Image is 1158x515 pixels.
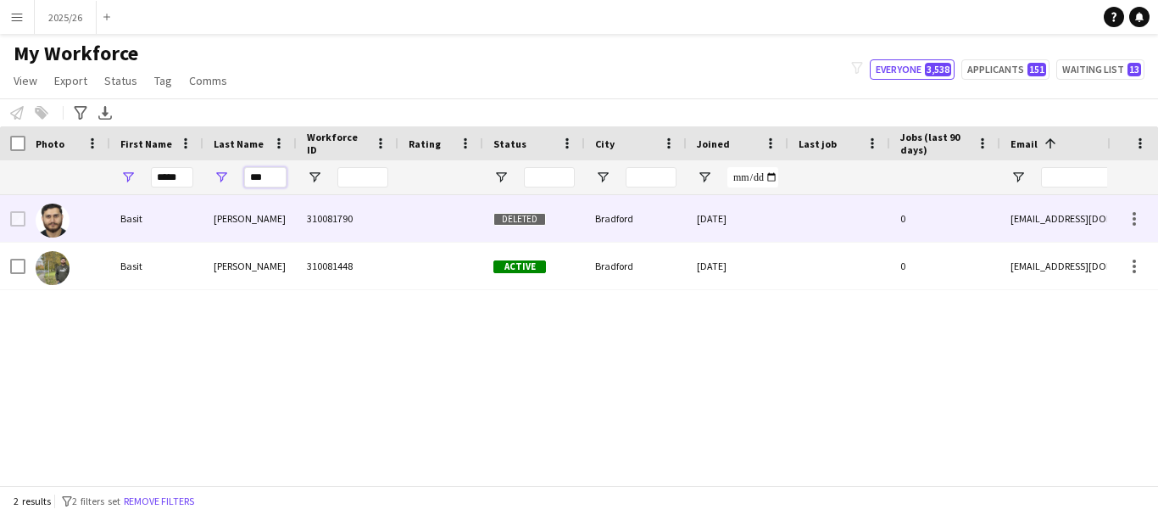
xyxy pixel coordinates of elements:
span: Workforce ID [307,131,368,156]
a: Export [47,70,94,92]
span: Email [1010,137,1038,150]
span: Rating [409,137,441,150]
div: 0 [890,243,1000,289]
div: Basit [110,243,203,289]
button: Everyone3,538 [870,59,955,80]
input: Joined Filter Input [727,167,778,188]
button: Open Filter Menu [595,170,610,185]
button: Open Filter Menu [697,170,712,185]
button: Open Filter Menu [120,170,136,185]
button: Waiting list13 [1056,59,1144,80]
button: Remove filters [120,492,198,511]
span: 151 [1027,63,1046,76]
app-action-btn: Advanced filters [70,103,91,123]
div: [DATE] [687,195,788,242]
a: Tag [148,70,179,92]
div: [DATE] [687,243,788,289]
span: First Name [120,137,172,150]
input: City Filter Input [626,167,676,188]
div: 310081448 [297,243,398,289]
span: Export [54,73,87,88]
div: 0 [890,195,1000,242]
button: Open Filter Menu [1010,170,1026,185]
span: Deleted [493,213,546,226]
button: Applicants151 [961,59,1049,80]
input: Status Filter Input [524,167,575,188]
span: Tag [154,73,172,88]
button: Open Filter Menu [214,170,229,185]
button: 2025/26 [35,1,97,34]
span: 13 [1127,63,1141,76]
span: Joined [697,137,730,150]
a: Comms [182,70,234,92]
a: Status [97,70,144,92]
span: 3,538 [925,63,951,76]
input: Last Name Filter Input [244,167,287,188]
div: 310081790 [297,195,398,242]
app-action-btn: Export XLSX [95,103,115,123]
button: Open Filter Menu [307,170,322,185]
span: My Workforce [14,41,138,66]
div: Bradford [585,243,687,289]
span: Last Name [214,137,264,150]
span: Photo [36,137,64,150]
span: Comms [189,73,227,88]
div: [PERSON_NAME] [203,195,297,242]
span: Status [104,73,137,88]
button: Open Filter Menu [493,170,509,185]
div: Basit [110,195,203,242]
span: 2 filters set [72,495,120,507]
span: Status [493,137,526,150]
img: Basit Ali [36,204,70,238]
span: Jobs (last 90 days) [900,131,970,156]
input: First Name Filter Input [151,167,193,188]
div: Bradford [585,195,687,242]
span: Active [493,260,546,273]
input: Row Selection is disabled for this row (unchecked) [10,211,25,227]
div: [PERSON_NAME] [203,243,297,289]
img: Basit Ali [36,251,70,285]
span: View [14,73,37,88]
span: Last job [799,137,837,150]
a: View [7,70,44,92]
span: City [595,137,615,150]
input: Workforce ID Filter Input [337,167,388,188]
